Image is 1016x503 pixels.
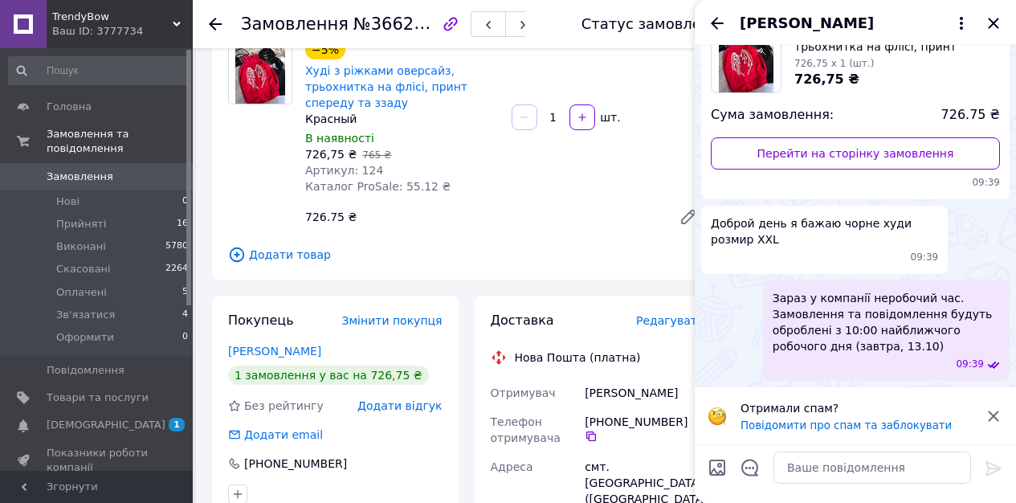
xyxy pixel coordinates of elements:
[8,56,190,85] input: Пошук
[305,64,467,109] a: Худі з ріжками оверсайз, трьохнитка на флісі, принт спереду та ззаду
[56,285,107,300] span: Оплачені
[182,285,188,300] span: 5
[228,313,294,328] span: Покупець
[209,16,222,32] div: Повернутися назад
[956,358,984,371] span: 09:39 12.10.2025
[47,391,149,405] span: Товари та послуги
[342,314,443,327] span: Змінити покупця
[740,457,761,478] button: Відкрити шаблони відповідей
[711,137,1000,170] a: Перейти на сторінку замовлення
[47,170,113,184] span: Замовлення
[353,14,467,34] span: №366261372
[941,106,1000,125] span: 726.75 ₴
[305,132,374,145] span: В наявності
[305,148,357,161] span: 726,75 ₴
[47,127,193,156] span: Замовлення та повідомлення
[636,314,704,327] span: Редагувати
[243,456,349,472] div: [PHONE_NUMBER]
[597,109,622,125] div: шт.
[177,217,188,231] span: 16
[711,176,1000,190] span: 09:39 12.10.2025
[740,13,874,34] span: [PERSON_NAME]
[235,41,285,104] img: Худі з ріжками оверсайз, трьохнитка на флісі, принт спереду та ззаду
[708,407,727,426] img: :face_with_monocle:
[182,194,188,209] span: 0
[182,330,188,345] span: 0
[581,378,708,407] div: [PERSON_NAME]
[491,415,561,444] span: Телефон отримувача
[226,427,324,443] div: Додати email
[243,427,324,443] div: Додати email
[244,399,324,412] span: Без рейтингу
[491,460,533,473] span: Адреса
[581,16,729,32] div: Статус замовлення
[47,446,149,475] span: Показники роботи компанії
[47,418,165,432] span: [DEMOGRAPHIC_DATA]
[672,201,704,233] a: Редагувати
[305,40,345,59] div: −5%
[984,14,1003,33] button: Закрити
[711,215,938,247] span: Доброй день я бажаю чорне худи розмир XXL
[511,350,645,366] div: Нова Пошта (платна)
[52,10,173,24] span: TrendyBow
[228,345,321,358] a: [PERSON_NAME]
[47,100,92,114] span: Головна
[305,111,499,127] div: Красный
[491,386,556,399] span: Отримувач
[47,363,124,378] span: Повідомлення
[52,24,193,39] div: Ваш ID: 3777734
[165,239,188,254] span: 5780
[741,419,952,431] button: Повідомити про спам та заблокувати
[357,399,442,412] span: Додати відгук
[911,251,939,264] span: 09:39 12.10.2025
[719,23,774,92] img: 6843809489_w160_h160_hudi-z-rizhkami.jpg
[228,246,704,264] span: Додати товар
[794,72,859,87] span: 726,75 ₴
[794,58,874,69] span: 726,75 x 1 (шт.)
[182,308,188,322] span: 4
[165,262,188,276] span: 2264
[305,180,451,193] span: Каталог ProSale: 55.12 ₴
[56,217,106,231] span: Прийняті
[773,290,1000,354] span: Зараз у компанії неробочий час. Замовлення та повідомлення будуть оброблені з 10:00 найближчого р...
[740,13,971,34] button: [PERSON_NAME]
[56,330,114,345] span: Оформити
[169,418,185,431] span: 1
[56,262,111,276] span: Скасовані
[711,106,834,125] span: Сума замовлення:
[56,308,115,322] span: Зв'язатися
[362,149,391,161] span: 765 ₴
[305,164,383,177] span: Артикул: 124
[228,366,429,385] div: 1 замовлення у вас на 726,75 ₴
[56,239,106,254] span: Виконані
[299,206,666,228] div: 726.75 ₴
[491,313,554,328] span: Доставка
[741,400,974,416] p: Отримали спам?
[585,414,704,443] div: [PHONE_NUMBER]
[241,14,349,34] span: Замовлення
[56,194,80,209] span: Нові
[708,14,727,33] button: Назад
